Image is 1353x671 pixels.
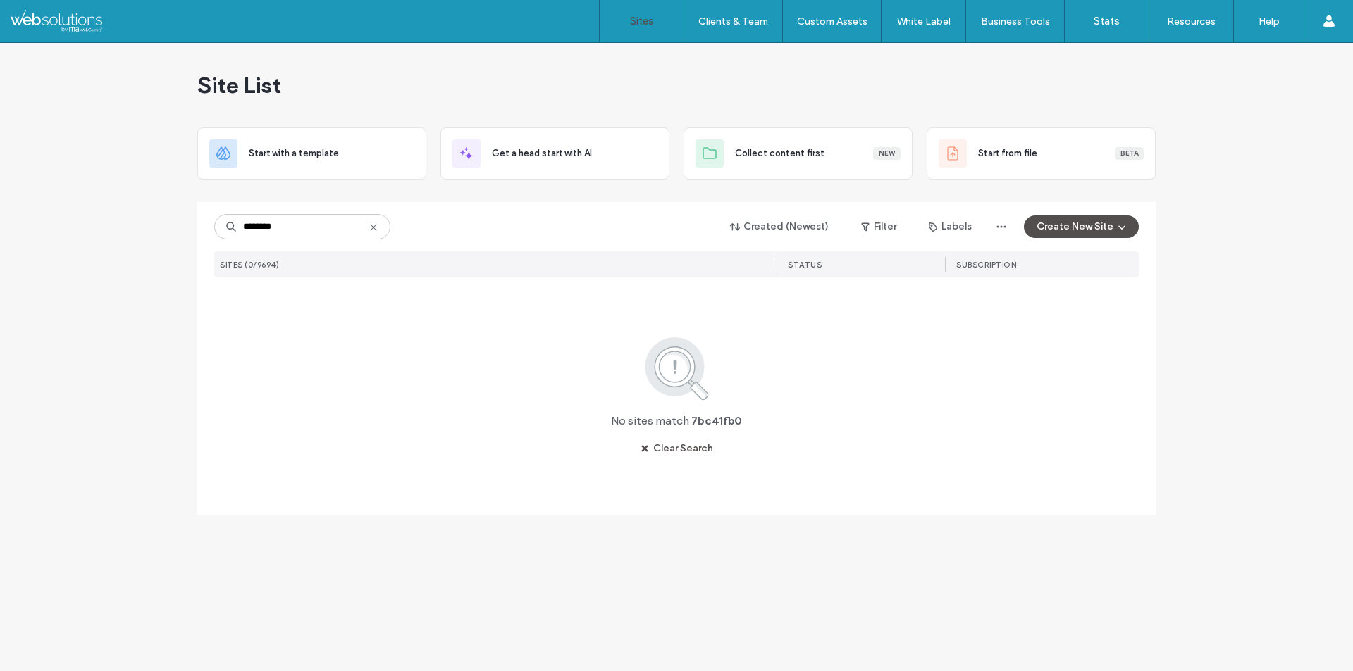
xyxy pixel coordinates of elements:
label: White Label [897,15,951,27]
button: Filter [847,215,910,238]
label: Stats [1094,15,1120,27]
span: 7bc41fb0 [691,413,742,429]
span: No sites match [611,413,689,429]
div: Beta [1115,147,1144,160]
button: Create New Site [1024,215,1139,238]
span: Start from file [978,146,1037,161]
span: Start with a template [249,146,339,161]
label: Clients & Team [698,15,768,27]
div: Collect content firstNew [684,127,913,180]
div: Get a head start with AI [440,127,669,180]
span: SUBSCRIPTION [956,260,1016,270]
label: Sites [630,15,654,27]
label: Business Tools [981,15,1050,27]
span: SITES (0/9694) [220,260,279,270]
img: search.svg [626,334,728,402]
button: Created (Newest) [718,215,841,238]
button: Labels [916,215,984,238]
span: Collect content first [735,146,824,161]
label: Custom Assets [797,15,867,27]
span: STATUS [788,260,822,270]
div: New [873,147,901,160]
span: Site List [197,71,281,99]
div: Start from fileBeta [927,127,1156,180]
div: Start with a template [197,127,426,180]
span: Get a head start with AI [492,146,592,161]
label: Help [1259,15,1280,27]
label: Resources [1167,15,1216,27]
button: Clear Search [628,437,726,460]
